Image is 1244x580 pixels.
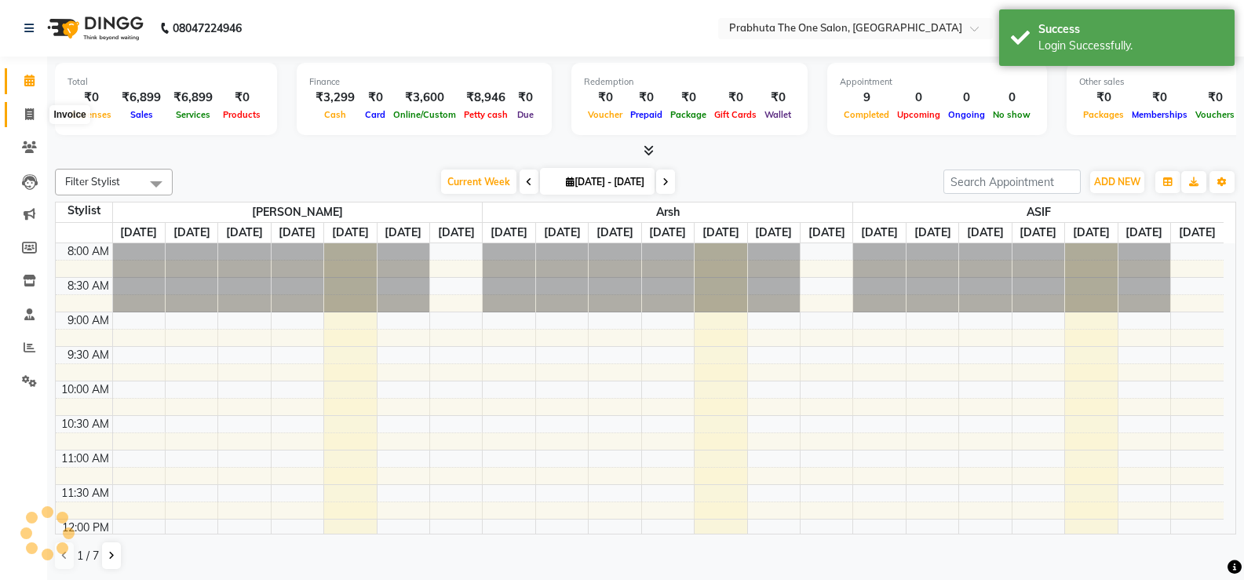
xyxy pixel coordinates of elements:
[389,89,460,107] div: ₹3,600
[1176,223,1219,243] a: October 5, 2025
[593,223,637,243] a: October 1, 2025
[1038,21,1223,38] div: Success
[699,223,742,243] a: October 3, 2025
[893,89,944,107] div: 0
[1079,89,1128,107] div: ₹0
[441,170,516,194] span: Current Week
[487,223,531,243] a: September 29, 2025
[626,109,666,120] span: Prepaid
[666,89,710,107] div: ₹0
[858,223,901,243] a: September 29, 2025
[64,347,112,363] div: 9:30 AM
[172,109,214,120] span: Services
[1191,89,1239,107] div: ₹0
[329,223,372,243] a: October 3, 2025
[65,175,120,188] span: Filter Stylist
[893,109,944,120] span: Upcoming
[64,312,112,329] div: 9:00 AM
[710,109,761,120] span: Gift Cards
[989,89,1034,107] div: 0
[761,109,795,120] span: Wallet
[943,170,1081,194] input: Search Appointment
[361,89,389,107] div: ₹0
[911,223,954,243] a: September 30, 2025
[1079,109,1128,120] span: Packages
[853,202,1224,222] span: ASIF
[944,109,989,120] span: Ongoing
[1128,109,1191,120] span: Memberships
[361,109,389,120] span: Card
[58,381,112,398] div: 10:00 AM
[113,202,483,222] span: [PERSON_NAME]
[56,202,112,219] div: Stylist
[483,202,852,222] span: Arsh
[752,223,795,243] a: October 4, 2025
[167,89,219,107] div: ₹6,899
[40,6,148,50] img: logo
[309,89,361,107] div: ₹3,299
[58,485,112,502] div: 11:30 AM
[67,75,264,89] div: Total
[77,548,99,564] span: 1 / 7
[710,89,761,107] div: ₹0
[805,223,848,243] a: October 5, 2025
[584,75,795,89] div: Redemption
[1016,223,1060,243] a: October 2, 2025
[1094,176,1140,188] span: ADD NEW
[1122,223,1166,243] a: October 4, 2025
[460,89,512,107] div: ₹8,946
[944,89,989,107] div: 0
[59,520,112,536] div: 12:00 PM
[1038,38,1223,54] div: Login Successfully.
[219,109,264,120] span: Products
[126,109,157,120] span: Sales
[117,223,160,243] a: September 29, 2025
[115,89,167,107] div: ₹6,899
[964,223,1007,243] a: October 1, 2025
[309,75,539,89] div: Finance
[562,176,648,188] span: [DATE] - [DATE]
[64,243,112,260] div: 8:00 AM
[460,109,512,120] span: Petty cash
[170,223,213,243] a: September 30, 2025
[320,109,350,120] span: Cash
[67,89,115,107] div: ₹0
[626,89,666,107] div: ₹0
[840,89,893,107] div: 9
[513,109,538,120] span: Due
[666,109,710,120] span: Package
[1070,223,1113,243] a: October 3, 2025
[761,89,795,107] div: ₹0
[381,223,425,243] a: October 4, 2025
[1128,89,1191,107] div: ₹0
[389,109,460,120] span: Online/Custom
[584,109,626,120] span: Voucher
[58,451,112,467] div: 11:00 AM
[173,6,242,50] b: 08047224946
[541,223,584,243] a: September 30, 2025
[64,278,112,294] div: 8:30 AM
[840,109,893,120] span: Completed
[58,416,112,432] div: 10:30 AM
[1090,171,1144,193] button: ADD NEW
[223,223,266,243] a: October 1, 2025
[219,89,264,107] div: ₹0
[989,109,1034,120] span: No show
[49,105,89,124] div: Invoice
[435,223,478,243] a: October 5, 2025
[275,223,319,243] a: October 2, 2025
[840,75,1034,89] div: Appointment
[512,89,539,107] div: ₹0
[646,223,689,243] a: October 2, 2025
[584,89,626,107] div: ₹0
[1191,109,1239,120] span: Vouchers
